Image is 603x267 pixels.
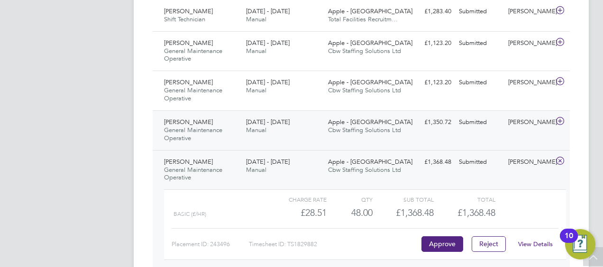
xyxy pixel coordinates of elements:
[504,36,554,51] div: [PERSON_NAME]
[455,115,504,130] div: Submitted
[164,7,213,15] span: [PERSON_NAME]
[504,154,554,170] div: [PERSON_NAME]
[164,118,213,126] span: [PERSON_NAME]
[328,39,412,47] span: Apple - [GEOGRAPHIC_DATA]
[327,194,373,205] div: QTY
[328,47,401,55] span: Cbw Staffing Solutions Ltd
[246,166,266,174] span: Manual
[472,236,506,251] button: Reject
[164,126,222,142] span: General Maintenance Operative
[421,236,463,251] button: Approve
[455,36,504,51] div: Submitted
[172,237,249,252] div: Placement ID: 243496
[457,207,495,218] span: £1,368.48
[504,115,554,130] div: [PERSON_NAME]
[504,75,554,90] div: [PERSON_NAME]
[455,4,504,19] div: Submitted
[174,211,206,217] span: Basic (£/HR)
[328,15,398,23] span: Total Facilities Recruitm…
[246,86,266,94] span: Manual
[327,205,373,221] div: 48.00
[164,78,213,86] span: [PERSON_NAME]
[565,229,595,259] button: Open Resource Center, 10 new notifications
[246,7,290,15] span: [DATE] - [DATE]
[246,126,266,134] span: Manual
[373,205,434,221] div: £1,368.48
[406,154,455,170] div: £1,368.48
[328,166,401,174] span: Cbw Staffing Solutions Ltd
[328,7,412,15] span: Apple - [GEOGRAPHIC_DATA]
[406,4,455,19] div: £1,283.40
[164,166,222,182] span: General Maintenance Operative
[565,236,573,248] div: 10
[249,237,419,252] div: Timesheet ID: TS1829882
[518,240,553,248] a: View Details
[328,158,412,166] span: Apple - [GEOGRAPHIC_DATA]
[455,75,504,90] div: Submitted
[246,15,266,23] span: Manual
[164,158,213,166] span: [PERSON_NAME]
[164,15,205,23] span: Shift Technician
[246,47,266,55] span: Manual
[434,194,495,205] div: Total
[406,36,455,51] div: £1,123.20
[455,154,504,170] div: Submitted
[164,39,213,47] span: [PERSON_NAME]
[164,86,222,102] span: General Maintenance Operative
[328,78,412,86] span: Apple - [GEOGRAPHIC_DATA]
[265,205,327,221] div: £28.51
[246,39,290,47] span: [DATE] - [DATE]
[246,158,290,166] span: [DATE] - [DATE]
[265,194,327,205] div: Charge rate
[406,115,455,130] div: £1,350.72
[328,86,401,94] span: Cbw Staffing Solutions Ltd
[246,118,290,126] span: [DATE] - [DATE]
[328,126,401,134] span: Cbw Staffing Solutions Ltd
[164,47,222,63] span: General Maintenance Operative
[373,194,434,205] div: Sub Total
[328,118,412,126] span: Apple - [GEOGRAPHIC_DATA]
[246,78,290,86] span: [DATE] - [DATE]
[504,4,554,19] div: [PERSON_NAME]
[406,75,455,90] div: £1,123.20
